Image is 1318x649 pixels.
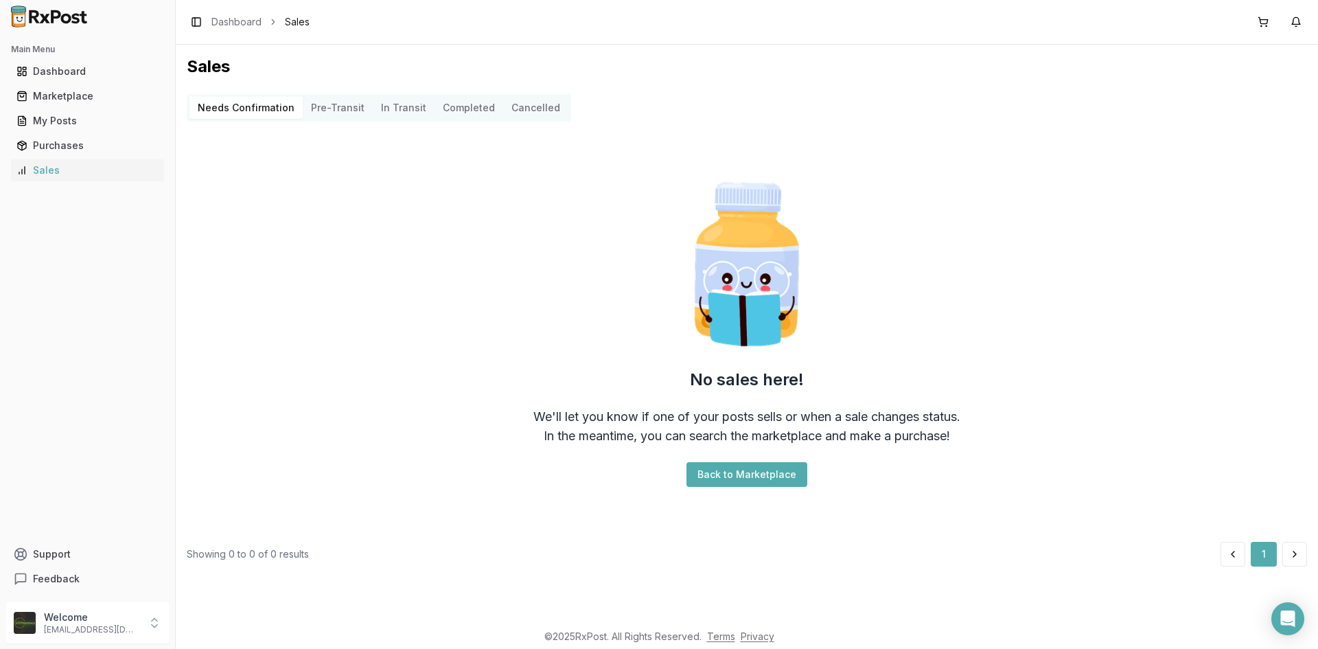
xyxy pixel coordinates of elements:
[44,611,139,624] p: Welcome
[16,114,159,128] div: My Posts
[5,110,170,132] button: My Posts
[189,97,303,119] button: Needs Confirmation
[11,133,164,158] a: Purchases
[373,97,435,119] button: In Transit
[14,612,36,634] img: User avatar
[303,97,373,119] button: Pre-Transit
[11,109,164,133] a: My Posts
[11,84,164,109] a: Marketplace
[211,15,310,29] nav: breadcrumb
[16,163,159,177] div: Sales
[11,44,164,55] h2: Main Menu
[5,60,170,82] button: Dashboard
[5,542,170,567] button: Support
[16,89,159,103] div: Marketplace
[5,567,170,591] button: Feedback
[1251,542,1277,567] button: 1
[33,572,80,586] span: Feedback
[5,159,170,181] button: Sales
[741,630,774,642] a: Privacy
[44,624,139,635] p: [EMAIL_ADDRESS][DOMAIN_NAME]
[435,97,503,119] button: Completed
[503,97,568,119] button: Cancelled
[11,59,164,84] a: Dashboard
[211,15,262,29] a: Dashboard
[11,158,164,183] a: Sales
[285,15,310,29] span: Sales
[1271,602,1304,635] div: Open Intercom Messenger
[5,5,93,27] img: RxPost Logo
[533,407,960,426] div: We'll let you know if one of your posts sells or when a sale changes status.
[16,65,159,78] div: Dashboard
[5,85,170,107] button: Marketplace
[16,139,159,152] div: Purchases
[187,56,1307,78] h1: Sales
[707,630,735,642] a: Terms
[686,462,807,487] button: Back to Marketplace
[5,135,170,157] button: Purchases
[544,426,950,446] div: In the meantime, you can search the marketplace and make a purchase!
[187,547,309,561] div: Showing 0 to 0 of 0 results
[690,369,804,391] h2: No sales here!
[659,177,835,352] img: Smart Pill Bottle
